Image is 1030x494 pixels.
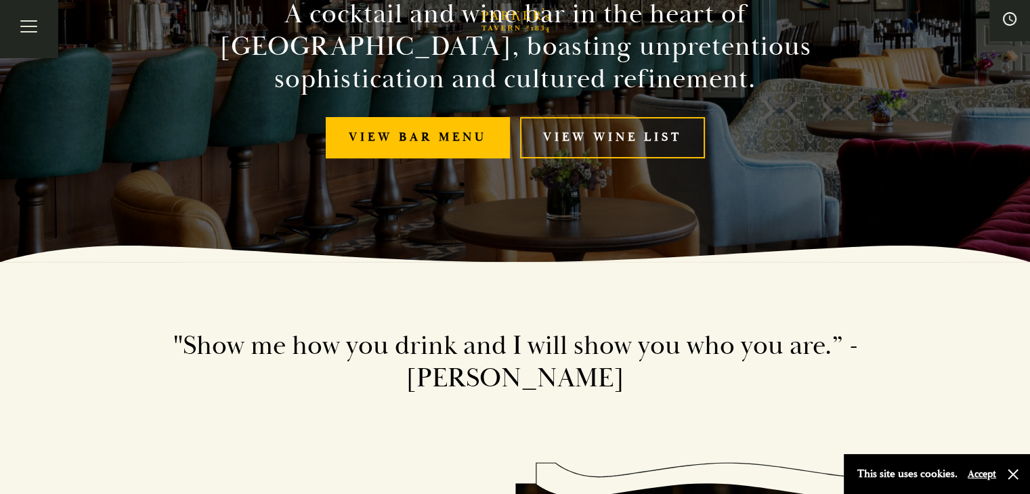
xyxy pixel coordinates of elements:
h2: "Show me how you drink and I will show you who you are.” - [PERSON_NAME] [129,330,901,395]
a: View bar menu [326,117,510,158]
a: View Wine List [520,117,705,158]
p: This site uses cookies. [857,464,958,484]
button: Accept [968,468,996,480]
button: Close and accept [1006,468,1020,481]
